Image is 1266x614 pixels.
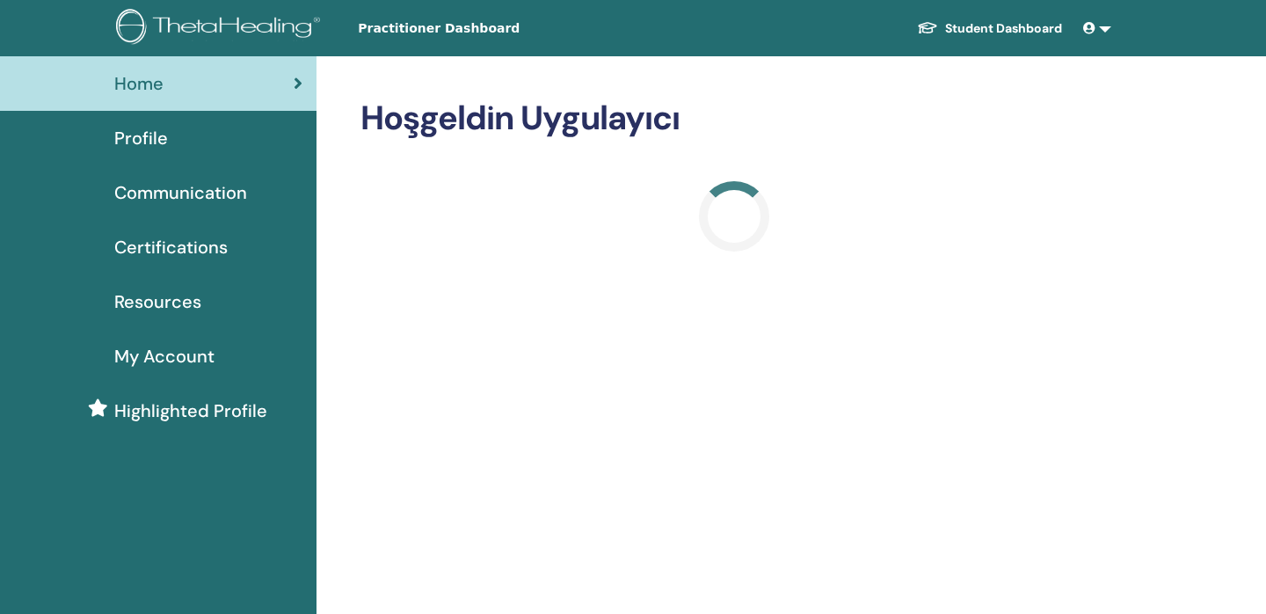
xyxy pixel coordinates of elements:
[903,12,1076,45] a: Student Dashboard
[917,20,938,35] img: graduation-cap-white.svg
[114,234,228,260] span: Certifications
[114,398,267,424] span: Highlighted Profile
[358,19,622,38] span: Practitioner Dashboard
[360,99,1108,139] h2: Hoşgeldin Uygulayıcı
[114,70,164,97] span: Home
[116,9,326,48] img: logo.png
[114,289,201,315] span: Resources
[114,125,168,151] span: Profile
[114,179,247,206] span: Communication
[114,343,215,369] span: My Account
